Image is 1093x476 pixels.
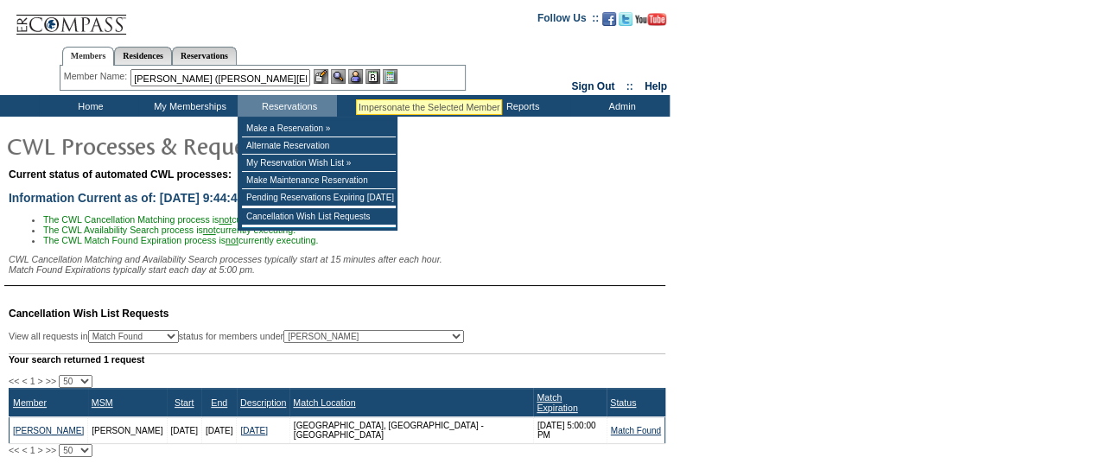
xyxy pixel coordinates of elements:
td: Vacation Collection [337,95,471,117]
td: Make a Reservation » [242,120,396,137]
u: not [219,214,232,225]
span: >> [46,376,56,386]
span: Cancellation Wish List Requests [9,308,168,320]
td: Home [39,95,138,117]
td: [DATE] [201,417,236,444]
td: Admin [570,95,670,117]
span: The CWL Match Found Expiration process is currently executing. [43,235,318,245]
div: Impersonate the Selected Member [359,102,499,112]
a: Match Expiration [537,392,577,413]
img: b_calculator.gif [383,69,397,84]
img: Follow us on Twitter [619,12,632,26]
td: [DATE] 5:00:00 PM [533,417,607,444]
td: My Memberships [138,95,238,117]
div: Your search returned 1 request [9,353,665,365]
a: Become our fan on Facebook [602,17,616,28]
a: Follow us on Twitter [619,17,632,28]
div: Member Name: [64,69,130,84]
a: Help [645,80,667,92]
span: Information Current as of: [DATE] 9:44:42 AM [9,191,265,205]
a: Match Found [611,426,661,435]
span: The CWL Availability Search process is currently executing. [43,225,295,235]
span: 1 [30,376,35,386]
img: Reservations [365,69,380,84]
span: :: [626,80,633,92]
span: << [9,445,19,455]
span: > [38,445,43,455]
td: [PERSON_NAME] [88,417,167,444]
a: Sign Out [571,80,614,92]
a: Members [62,47,115,66]
span: 1 [30,445,35,455]
td: [DATE] [167,417,201,444]
td: Follow Us :: [537,10,599,31]
u: not [203,225,216,235]
div: View all requests in status for members under [9,330,464,343]
a: Reservations [172,47,237,65]
span: < [22,445,27,455]
img: Become our fan on Facebook [602,12,616,26]
img: b_edit.gif [314,69,328,84]
span: Current status of automated CWL processes: [9,168,232,181]
a: Start [175,397,194,408]
img: Impersonate [348,69,363,84]
a: Status [610,397,636,408]
a: Subscribe to our YouTube Channel [635,17,666,28]
div: CWL Cancellation Matching and Availability Search processes typically start at 15 minutes after e... [9,254,665,275]
span: The CWL Cancellation Matching process is currently executing. [43,214,312,225]
a: End [211,397,227,408]
a: [DATE] [240,426,267,435]
a: Residences [114,47,172,65]
td: Pending Reservations Expiring [DATE] [242,189,396,206]
a: MSM [92,397,113,408]
td: Reservations [238,95,337,117]
a: [PERSON_NAME] [13,426,84,435]
span: << [9,376,19,386]
a: Match Location [293,397,355,408]
u: not [226,235,238,245]
span: < [22,376,27,386]
td: Reports [471,95,570,117]
span: > [38,376,43,386]
a: Member [13,397,47,408]
a: Description [240,397,286,408]
td: Cancellation Wish List Requests [242,208,396,225]
img: Subscribe to our YouTube Channel [635,13,666,26]
span: >> [46,445,56,455]
td: [GEOGRAPHIC_DATA], [GEOGRAPHIC_DATA] - [GEOGRAPHIC_DATA] [289,417,533,444]
td: Alternate Reservation [242,137,396,155]
td: Make Maintenance Reservation [242,172,396,189]
td: My Reservation Wish List » [242,155,396,172]
img: View [331,69,346,84]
